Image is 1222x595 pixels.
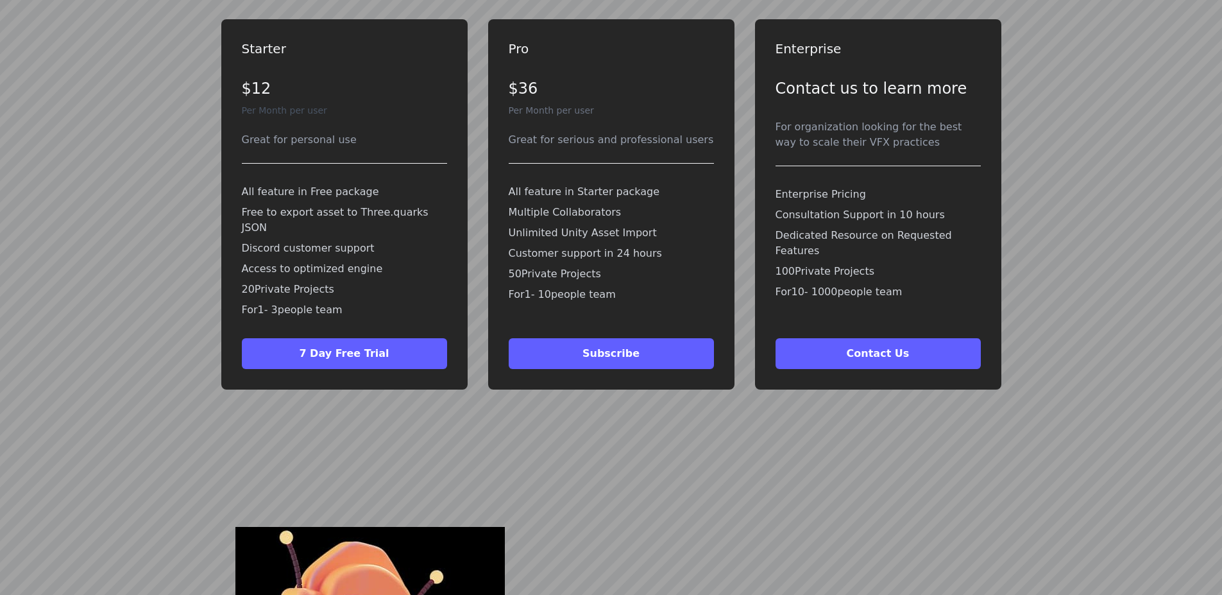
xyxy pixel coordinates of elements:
button: Contact Us [776,338,981,369]
h3: Enterprise [776,40,981,58]
a: Contact Us [776,347,981,359]
p: 50 Private Projects [509,266,714,282]
div: For organization looking for the best way to scale their VFX practices [776,119,981,150]
p: Per Month per user [242,104,447,117]
p: For 1 - 3 people team [242,302,447,318]
p: 20 Private Projects [242,282,447,297]
p: $12 [242,78,447,99]
p: For 10 - 1000 people team [776,284,981,300]
h3: Pro [509,40,714,58]
p: Contact us to learn more [776,78,981,99]
p: Per Month per user [509,104,714,117]
p: Discord customer support [242,241,447,256]
p: Access to optimized engine [242,261,447,277]
p: Consultation Support in 10 hours [776,207,981,223]
h3: Starter [242,40,447,58]
div: Great for serious and professional users [509,132,714,148]
p: All feature in Free package [242,184,447,200]
p: Multiple Collaborators [509,205,714,220]
div: Great for personal use [242,132,447,148]
p: 100 Private Projects [776,264,981,279]
button: 7 Day Free Trial [242,338,447,369]
p: Enterprise Pricing [776,187,981,202]
p: $36 [509,78,714,99]
button: Subscribe [509,338,714,369]
p: All feature in Starter package [509,184,714,200]
p: Free to export asset to Three.quarks JSON [242,205,447,236]
p: Dedicated Resource on Requested Features [776,228,981,259]
p: Customer support in 24 hours [509,246,714,261]
p: Unlimited Unity Asset Import [509,225,714,241]
p: For 1 - 10 people team [509,287,714,302]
